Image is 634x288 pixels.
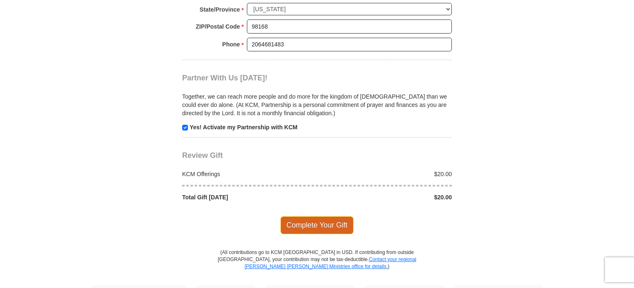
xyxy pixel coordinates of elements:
[317,193,456,201] div: $20.00
[178,170,317,178] div: KCM Offerings
[200,4,240,15] strong: State/Province
[280,216,354,234] span: Complete Your Gift
[190,124,297,131] strong: Yes! Activate my Partnership with KCM
[178,193,317,201] div: Total Gift [DATE]
[317,170,456,178] div: $20.00
[244,257,416,269] a: Contact your regional [PERSON_NAME] [PERSON_NAME] Ministries office for details.
[182,92,452,117] p: Together, we can reach more people and do more for the kingdom of [DEMOGRAPHIC_DATA] than we coul...
[217,249,417,285] p: (All contributions go to KCM [GEOGRAPHIC_DATA] in USD. If contributing from outside [GEOGRAPHIC_D...
[222,39,240,50] strong: Phone
[182,151,223,160] span: Review Gift
[196,21,240,32] strong: ZIP/Postal Code
[182,74,268,82] span: Partner With Us [DATE]!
